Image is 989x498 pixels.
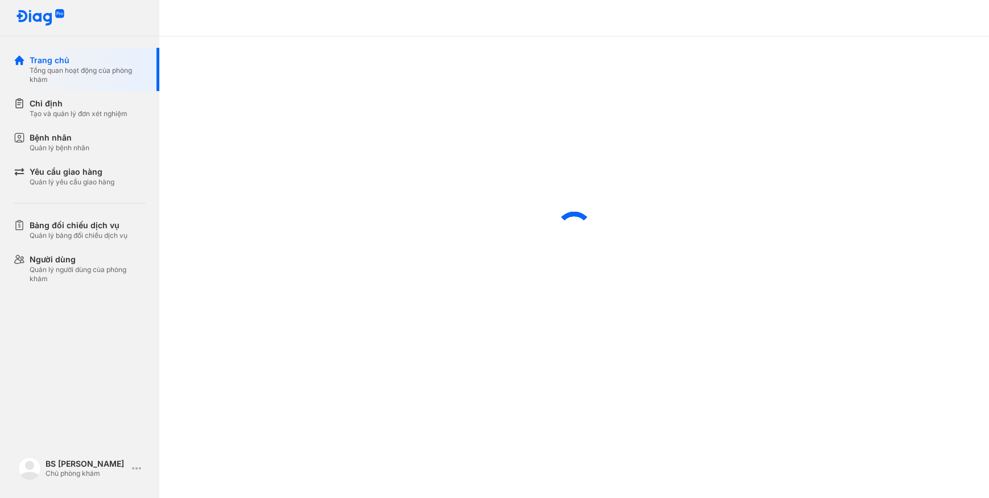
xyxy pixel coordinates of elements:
img: logo [16,9,65,27]
div: Chủ phòng khám [46,469,127,478]
div: Trang chủ [30,55,146,66]
div: Chỉ định [30,98,127,109]
div: Quản lý bệnh nhân [30,143,89,153]
div: Tạo và quản lý đơn xét nghiệm [30,109,127,118]
div: Bệnh nhân [30,132,89,143]
div: Tổng quan hoạt động của phòng khám [30,66,146,84]
div: Quản lý bảng đối chiếu dịch vụ [30,231,127,240]
div: Quản lý người dùng của phòng khám [30,265,146,283]
div: Quản lý yêu cầu giao hàng [30,178,114,187]
div: Bảng đối chiếu dịch vụ [30,220,127,231]
div: Người dùng [30,254,146,265]
div: BS [PERSON_NAME] [46,459,127,469]
div: Yêu cầu giao hàng [30,166,114,178]
img: logo [18,457,41,480]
